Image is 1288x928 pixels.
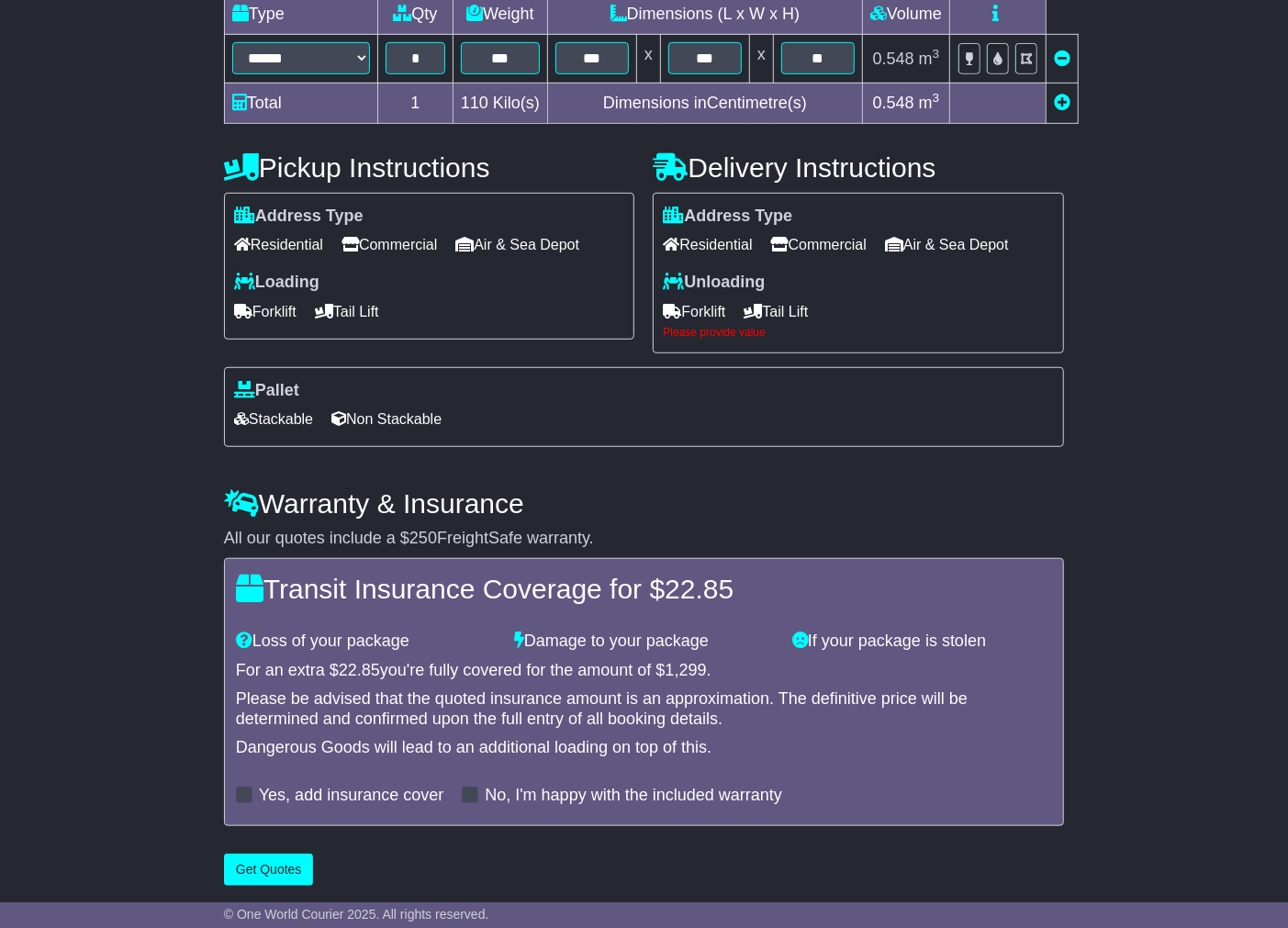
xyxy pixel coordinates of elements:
[873,94,914,112] span: 0.548
[919,50,940,68] span: m
[783,632,1061,652] div: If your package is stolen
[259,786,443,806] label: Yes, add insurance cover
[339,661,380,679] span: 22.85
[234,297,297,326] span: Forklift
[663,297,725,326] span: Forklift
[663,273,765,293] label: Unloading
[873,50,914,68] span: 0.548
[653,152,1064,183] h4: Delivery Instructions
[234,405,313,433] span: Stackable
[666,661,707,679] span: 1,299
[234,273,319,293] label: Loading
[744,297,808,326] span: Tail Lift
[1054,94,1070,112] a: Add new item
[377,83,453,123] td: 1
[409,529,437,547] span: 250
[461,94,488,112] span: 110
[455,230,579,259] span: Air & Sea Depot
[227,632,505,652] div: Loss of your package
[236,661,1052,681] div: For an extra $ you're fully covered for the amount of $ .
[234,207,364,227] label: Address Type
[342,230,437,259] span: Commercial
[485,786,782,806] label: No, I'm happy with the included warranty
[505,632,783,652] div: Damage to your package
[331,405,442,433] span: Non Stackable
[236,689,1052,729] div: Please be advised that the quoted insurance amount is an approximation. The definitive price will...
[663,326,1054,339] div: Please provide value
[453,83,547,123] td: Kilo(s)
[547,83,862,123] td: Dimensions in Centimetre(s)
[933,47,940,61] sup: 3
[236,574,1052,604] h4: Transit Insurance Coverage for $
[1054,50,1070,68] a: Remove this item
[224,152,635,183] h4: Pickup Instructions
[885,230,1009,259] span: Air & Sea Depot
[771,230,867,259] span: Commercial
[234,381,299,401] label: Pallet
[636,35,660,83] td: x
[749,35,773,83] td: x
[224,529,1064,549] div: All our quotes include a $ FreightSafe warranty.
[234,230,323,259] span: Residential
[919,94,940,112] span: m
[236,738,1052,758] div: Dangerous Goods will lead to an additional loading on top of this.
[224,83,377,123] td: Total
[224,488,1064,519] h4: Warranty & Insurance
[224,907,489,922] span: © One World Courier 2025. All rights reserved.
[933,91,940,105] sup: 3
[663,230,752,259] span: Residential
[224,854,314,886] button: Get Quotes
[315,297,379,326] span: Tail Lift
[665,574,734,604] span: 22.85
[663,207,792,227] label: Address Type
